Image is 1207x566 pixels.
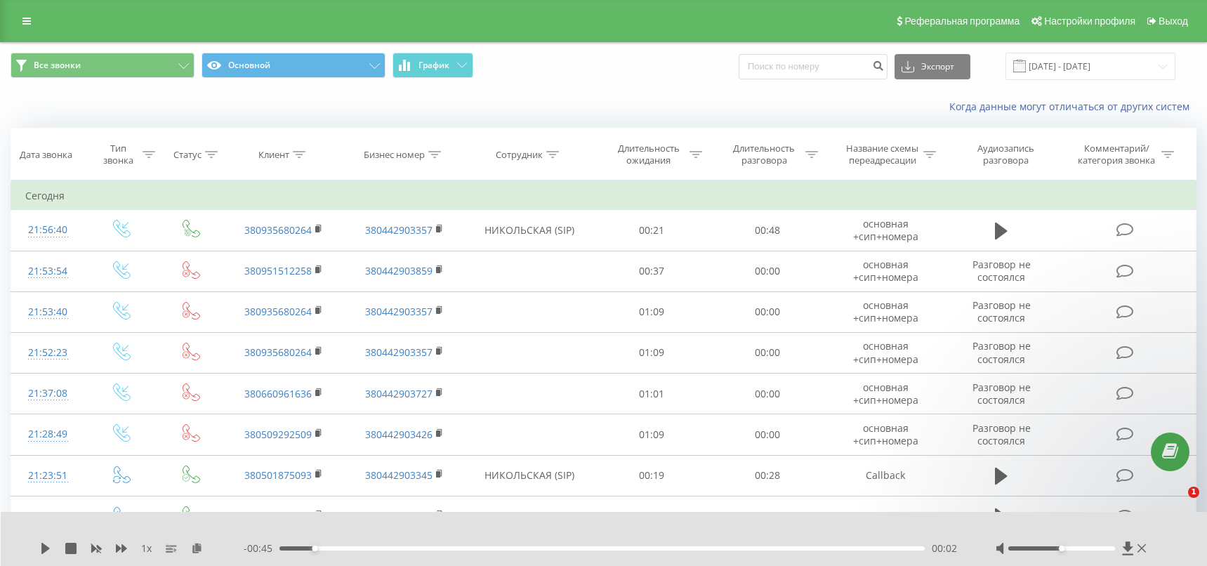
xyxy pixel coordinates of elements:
a: 380935680264 [244,345,312,359]
td: 00:21 [594,210,710,251]
span: 1 x [141,541,152,555]
td: Callback [826,496,946,537]
td: основная +сип+номера [826,414,946,455]
div: 21:28:49 [25,421,71,448]
a: 380977561166 [244,509,312,522]
button: Все звонки [11,53,194,78]
a: 380951512258 [244,264,312,277]
span: Разговор не состоялся [972,298,1031,324]
td: основная +сип+номера [826,332,946,373]
div: Клиент [258,149,289,161]
td: НИКОЛЬСКАЯ (SIP) [464,455,594,496]
a: 380935680264 [244,223,312,237]
button: Основной [202,53,385,78]
span: Разговор не состоялся [972,381,1031,407]
td: 00:19 [594,455,710,496]
a: 380501875093 [244,468,312,482]
div: Длительность разговора [727,143,802,166]
div: 21:56:40 [25,216,71,244]
a: 380442903727 [365,387,433,400]
div: Комментарий/категория звонка [1076,143,1158,166]
td: НИКОЛЬСКАЯ (SIP) [464,496,594,537]
td: основная +сип+номера [826,251,946,291]
div: 21:16:19 [25,503,71,530]
button: График [393,53,473,78]
div: Название схемы переадресации [845,143,920,166]
a: 380442903357 [365,223,433,237]
div: 21:52:23 [25,339,71,367]
span: Настройки профиля [1044,15,1135,27]
td: Сегодня [11,182,1196,210]
input: Поиск по номеру [739,54,888,79]
div: Аудиозапись разговора [961,143,1052,166]
td: 01:01 [594,374,710,414]
td: 00:00 [710,374,826,414]
div: 21:37:08 [25,380,71,407]
td: 00:00 [710,291,826,332]
td: 01:09 [594,414,710,455]
a: Когда данные могут отличаться от других систем [949,100,1196,113]
td: НИКОЛЬСКАЯ (SIP) [464,210,594,251]
span: - 00:45 [244,541,279,555]
a: 380935680264 [244,305,312,318]
a: 380442903345 [365,509,433,522]
a: 380442903345 [365,468,433,482]
td: 01:58 [710,496,826,537]
div: Длительность ожидания [611,143,686,166]
td: 00:28 [710,455,826,496]
td: 01:09 [594,291,710,332]
div: Дата звонка [20,149,72,161]
div: 21:53:54 [25,258,71,285]
iframe: Intercom live chat [1159,487,1193,520]
span: Разговор не состоялся [972,339,1031,365]
div: Тип звонка [98,143,140,166]
td: 00:30 [594,496,710,537]
span: 1 [1188,487,1199,498]
a: 380509292509 [244,428,312,441]
div: 21:23:51 [25,462,71,489]
a: 380442903357 [365,305,433,318]
td: 00:00 [710,414,826,455]
td: 00:48 [710,210,826,251]
td: Callback [826,455,946,496]
a: 380442903859 [365,264,433,277]
div: Accessibility label [312,546,317,551]
td: 00:37 [594,251,710,291]
td: основная +сип+номера [826,291,946,332]
td: 00:00 [710,332,826,373]
td: 00:00 [710,251,826,291]
button: Экспорт [895,54,970,79]
a: 380442903357 [365,345,433,359]
a: 380442903426 [365,428,433,441]
span: Разговор не состоялся [972,258,1031,284]
span: Разговор не состоялся [972,421,1031,447]
td: основная +сип+номера [826,210,946,251]
span: Все звонки [34,60,81,71]
div: Сотрудник [496,149,543,161]
td: основная +сип+номера [826,374,946,414]
div: 21:53:40 [25,298,71,326]
span: Выход [1159,15,1188,27]
div: Accessibility label [1059,546,1064,551]
div: Бизнес номер [364,149,425,161]
span: Реферальная программа [904,15,1020,27]
span: График [418,60,449,70]
td: 01:09 [594,332,710,373]
div: Статус [173,149,202,161]
span: 00:02 [932,541,957,555]
a: 380660961636 [244,387,312,400]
